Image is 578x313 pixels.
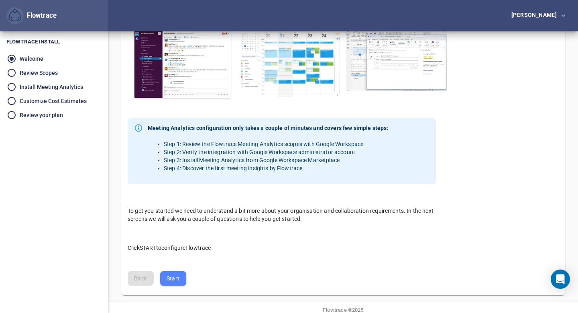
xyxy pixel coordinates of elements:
li: Step 1: Review the Flowtrace Meeting Analytics scopes with Google Workspace [164,140,389,148]
img: Outlook Calendar analytics [346,27,447,91]
strong: Meeting Analytics configuration only takes a couple of minutes and covers few simple steps: [148,124,389,132]
li: Step 3: Install Meeting Analytics from Google Workspace Marketplace [164,156,389,164]
div: To get you started we need to understand a bit more about your organisation and collaboration req... [121,200,442,229]
img: Google Calendar analytics [240,27,340,97]
li: Step 4: Discover the first meeting insights by Flowtrace [164,164,389,172]
div: [PERSON_NAME] [511,12,560,18]
img: Slack Workspace analytics [132,27,233,101]
div: Flowtrace [24,11,57,21]
button: [PERSON_NAME] [499,8,572,23]
button: Start [160,271,186,286]
button: Flowtrace [6,7,24,25]
p: Click START to configure Flowtrace [128,236,436,252]
div: Flowtrace [6,7,57,25]
img: Flowtrace [8,9,21,22]
li: Step 2: Verify the integration with Google Workspace administrator account [164,148,389,156]
div: Open Intercom Messenger [551,270,570,289]
span: Start [167,274,180,284]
